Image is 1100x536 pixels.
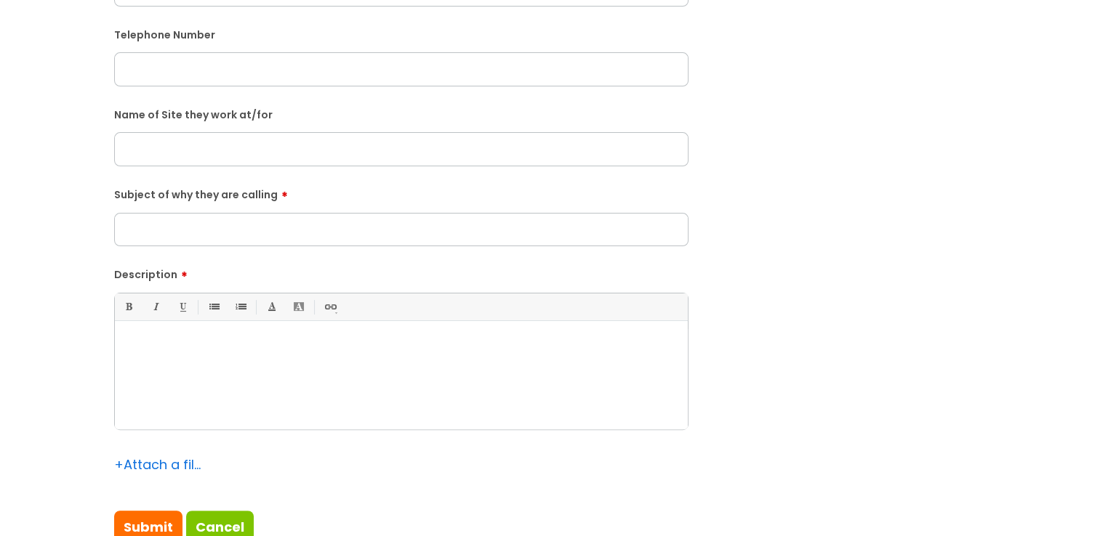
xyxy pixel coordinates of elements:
a: Back Color [289,298,308,316]
span: + [114,455,124,474]
a: Underline(Ctrl-U) [173,298,191,316]
a: Link [321,298,339,316]
a: Bold (Ctrl-B) [119,298,137,316]
a: Italic (Ctrl-I) [146,298,164,316]
a: 1. Ordered List (Ctrl-Shift-8) [231,298,249,316]
div: Attach a file [114,453,201,476]
label: Name of Site they work at/for [114,106,688,121]
a: Font Color [262,298,281,316]
label: Description [114,264,688,281]
a: • Unordered List (Ctrl-Shift-7) [204,298,222,316]
label: Telephone Number [114,26,688,41]
label: Subject of why they are calling [114,184,688,201]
